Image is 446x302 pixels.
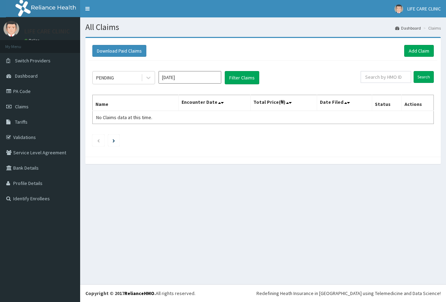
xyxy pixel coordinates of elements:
span: Tariffs [15,119,28,125]
li: Claims [422,25,441,31]
div: PENDING [96,74,114,81]
div: Redefining Heath Insurance in [GEOGRAPHIC_DATA] using Telemedicine and Data Science! [256,290,441,297]
span: LIFE CARE CLINIC [407,6,441,12]
a: Previous page [97,137,100,144]
footer: All rights reserved. [80,284,446,302]
a: Dashboard [395,25,421,31]
input: Select Month and Year [159,71,221,84]
img: User Image [3,21,19,37]
th: Date Filed [317,95,372,111]
a: Add Claim [404,45,434,57]
th: Actions [401,95,433,111]
span: No Claims data at this time. [96,114,152,121]
a: Online [24,38,41,43]
span: Switch Providers [15,57,51,64]
img: User Image [394,5,403,13]
input: Search by HMO ID [361,71,411,83]
button: Download Paid Claims [92,45,146,57]
th: Name [93,95,179,111]
strong: Copyright © 2017 . [85,290,156,296]
span: Dashboard [15,73,38,79]
th: Total Price(₦) [250,95,317,111]
p: LIFE CARE CLINIC [24,28,70,34]
th: Status [372,95,401,111]
input: Search [414,71,434,83]
a: Next page [113,137,115,144]
a: RelianceHMO [124,290,154,296]
th: Encounter Date [178,95,250,111]
button: Filter Claims [225,71,259,84]
span: Claims [15,103,29,110]
h1: All Claims [85,23,441,32]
